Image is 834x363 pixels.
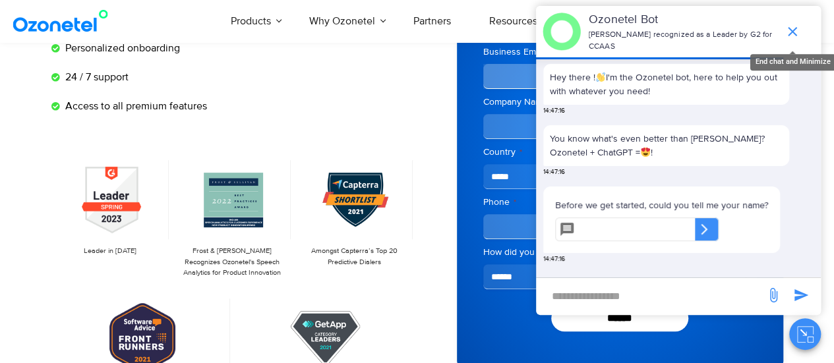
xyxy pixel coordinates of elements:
[62,98,207,114] span: Access to all premium features
[788,282,814,308] span: send message
[760,282,787,308] span: send message
[779,18,806,45] span: end chat or minimize
[550,132,783,159] p: You know what's even better than [PERSON_NAME]? Ozonetel + ChatGPT = !
[483,246,757,259] label: How did you hear about us?
[641,148,650,157] img: 😍
[483,196,757,209] label: Phone
[589,29,778,53] p: [PERSON_NAME] recognized as a Leader by G2 for CCAAS
[543,106,565,116] span: 14:47:16
[596,72,605,82] img: 👋
[543,167,565,177] span: 14:47:16
[62,40,180,56] span: Personalized onboarding
[62,69,129,85] span: 24 / 7 support
[550,70,783,98] p: Hey there ! I'm the Ozonetel bot, here to help you out with whatever you need!
[543,13,581,51] img: header
[555,198,768,212] p: Before we get started, could you tell me your name?
[179,246,284,279] p: Frost & [PERSON_NAME] Recognizes Ozonetel's Speech Analytics for Product Innovation
[301,246,406,267] p: Amongst Capterra’s Top 20 Predictive Dialers
[543,285,759,308] div: new-msg-input
[483,45,757,59] label: Business Email
[483,96,757,109] label: Company Name
[58,246,163,257] p: Leader in [DATE]
[543,254,565,264] span: 14:47:16
[789,318,821,350] button: Close chat
[483,146,757,159] label: Country
[589,11,778,29] p: Ozonetel Bot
